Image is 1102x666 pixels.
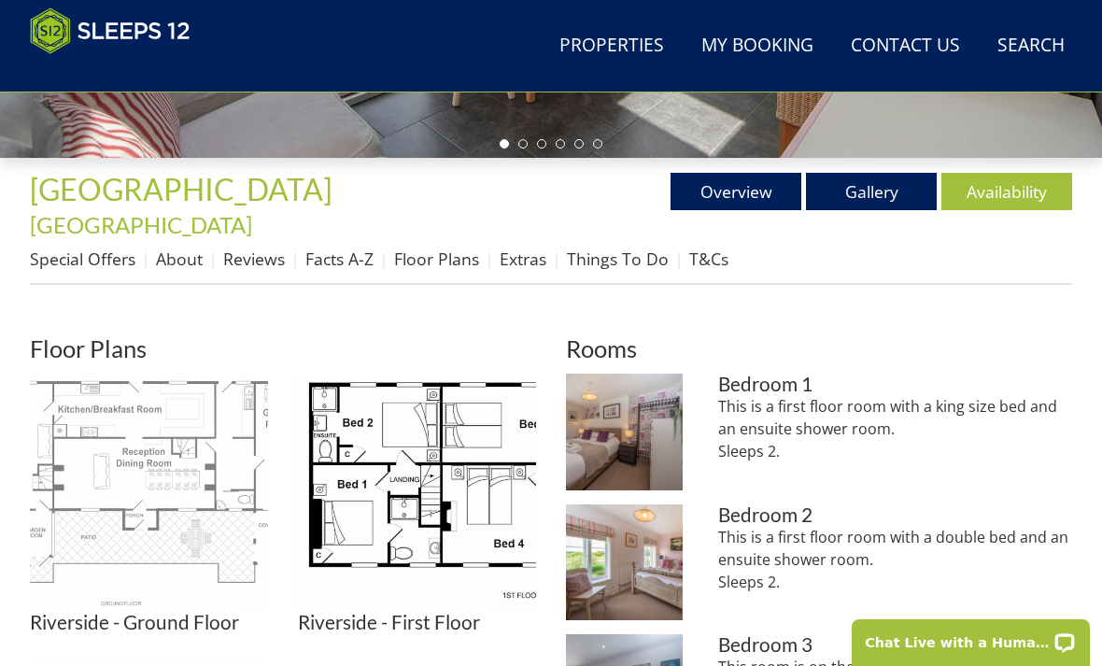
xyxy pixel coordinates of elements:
a: Gallery [806,173,937,210]
a: [GEOGRAPHIC_DATA] [30,171,338,207]
h3: Bedroom 2 [718,504,1072,526]
p: This is a first floor room with a double bed and an ensuite shower room. Sleeps 2. [718,526,1072,593]
img: Sleeps 12 [30,7,191,54]
iframe: Customer reviews powered by Trustpilot [21,65,217,81]
img: Bedroom 1 [566,374,683,490]
a: Extras [500,248,546,270]
img: Bedroom 2 [566,504,683,621]
iframe: LiveChat chat widget [840,607,1102,666]
a: Reviews [223,248,285,270]
a: Overview [671,173,801,210]
a: [GEOGRAPHIC_DATA] [30,211,252,238]
span: - [30,178,346,238]
h3: Riverside - First Floor [298,612,536,633]
a: Floor Plans [394,248,479,270]
h3: Riverside - Ground Floor [30,612,268,633]
h2: Rooms [566,335,1072,361]
a: Search [990,25,1072,67]
a: Availability [941,173,1072,210]
h3: Bedroom 1 [718,374,1072,395]
h3: Bedroom 3 [718,634,1072,656]
span: [GEOGRAPHIC_DATA] [30,171,332,207]
a: Special Offers [30,248,135,270]
a: Properties [552,25,671,67]
img: Riverside - Ground Floor [30,374,268,612]
h2: Floor Plans [30,335,536,361]
a: Contact Us [843,25,968,67]
a: About [156,248,203,270]
a: T&Cs [689,248,728,270]
a: Facts A-Z [305,248,374,270]
p: This is a first floor room with a king size bed and an ensuite shower room. Sleeps 2. [718,395,1072,462]
a: Things To Do [567,248,669,270]
a: My Booking [694,25,821,67]
img: Riverside - First Floor [298,374,536,612]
